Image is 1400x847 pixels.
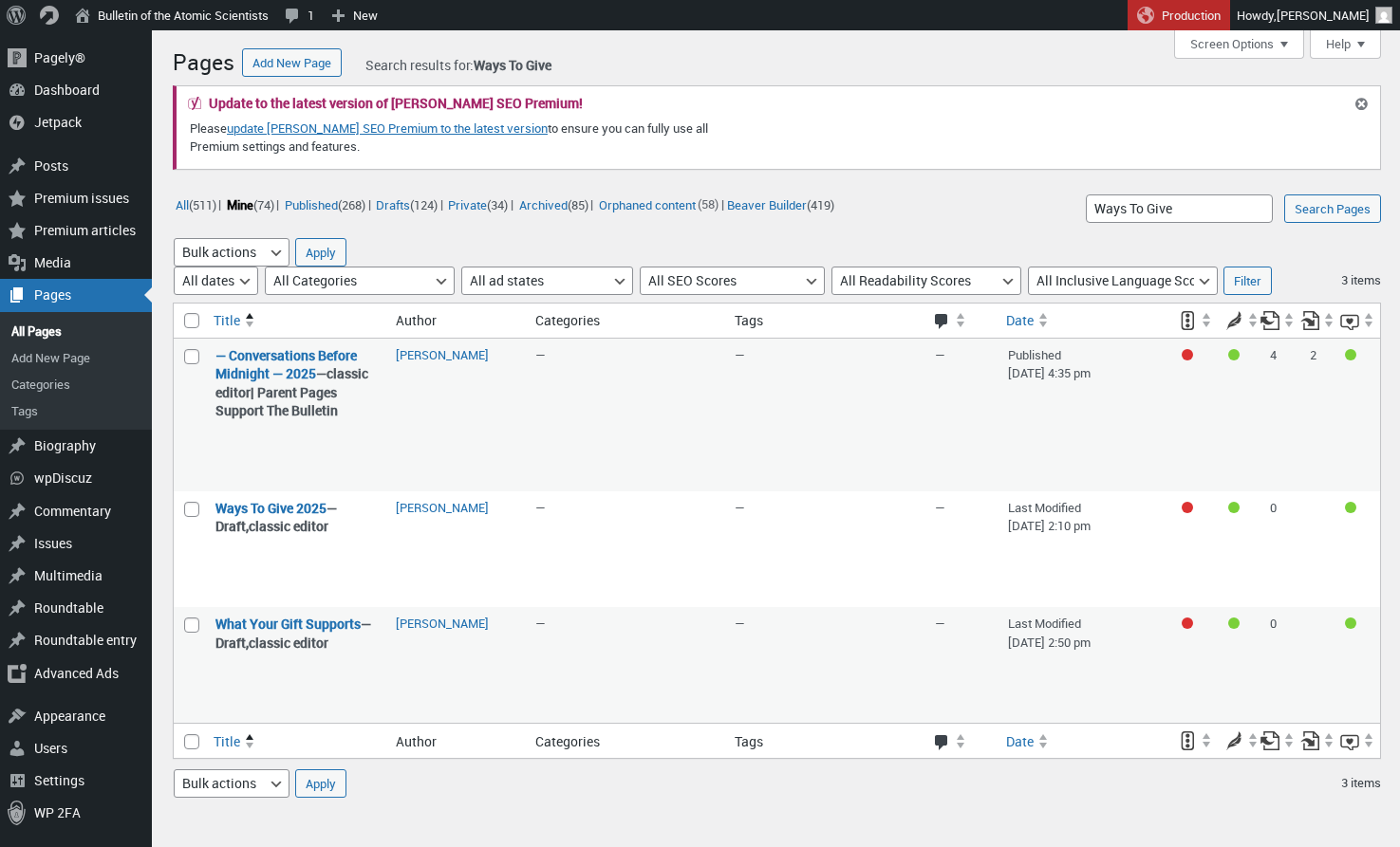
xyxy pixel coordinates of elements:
a: Drafts(124) [374,193,440,215]
span: (34) [487,195,508,212]
th: Author [386,723,526,758]
div: Good [1228,349,1240,360]
a: “Ways To Give 2025” (Edit) [215,499,327,517]
span: — [735,346,745,363]
button: Help [1310,30,1381,59]
div: Good [1345,502,1356,513]
a: “What Your Gift Supports” (Edit) [215,615,361,633]
th: Categories [526,723,726,758]
td: 4 [1260,339,1300,491]
span: 3 items [1341,271,1381,288]
li: | [516,192,593,216]
span: — [535,499,546,516]
a: [PERSON_NAME] [396,615,489,632]
a: “Conversations Before Midnight — 2025” (Edit) [215,346,357,383]
button: Screen Options [1174,30,1304,59]
td: 2 [1300,339,1340,491]
a: Private(34) [446,193,511,215]
td: Last Modified [DATE] 2:10 pm [999,491,1167,607]
a: Mine(74) [224,193,276,215]
th: Author [386,304,526,339]
div: Focus keyphrase not set [1182,502,1193,513]
li: (58) [596,192,719,216]
span: [PERSON_NAME] [1277,7,1370,24]
input: Search Pages [1284,194,1381,223]
span: Date [1006,732,1034,751]
td: Last Modified [DATE] 2:50 pm [999,607,1167,723]
h1: Pages [173,40,234,81]
span: — [935,346,945,363]
a: update [PERSON_NAME] SEO Premium to the latest version [227,120,548,137]
a: SEO score [1167,724,1213,758]
p: Please to ensure you can fully use all Premium settings and features. [188,118,761,157]
a: SEO score [1167,304,1213,338]
td: Published [DATE] 4:35 pm [999,339,1167,491]
strong: — [215,499,377,536]
span: Comments [933,313,951,332]
ul: | [173,192,837,216]
li: | [446,192,513,216]
span: (511) [189,195,216,212]
a: [PERSON_NAME] [396,346,489,363]
span: (85) [568,195,588,212]
a: Readability score [1214,304,1260,338]
input: Filter [1223,267,1272,295]
span: — [735,615,745,632]
span: — [735,499,745,516]
span: classic editor [249,634,328,652]
a: [PERSON_NAME] [396,499,489,516]
a: Received internal links [1300,724,1335,758]
a: Received internal links [1300,304,1335,338]
span: (124) [410,195,438,212]
a: Inclusive language score [1340,724,1375,758]
a: Title [206,725,386,759]
span: Draft, [215,517,249,535]
span: — [535,615,546,632]
th: Categories [526,304,726,339]
a: Date [999,304,1167,338]
li: | [374,192,443,216]
li: | [224,192,279,216]
span: Title [214,311,240,330]
span: — [535,346,546,363]
input: Apply [295,769,346,798]
div: Focus keyphrase not set [1182,349,1193,360]
span: Search results for: [342,56,551,74]
a: All(511) [173,193,218,215]
a: Add New Page [242,48,342,77]
th: Tags [725,304,925,339]
a: Beaver Builder(419) [724,193,836,215]
input: Apply [295,238,346,267]
a: Outgoing internal links [1260,304,1296,338]
td: 0 [1260,607,1300,723]
div: Good [1345,617,1356,629]
strong: — [215,615,377,652]
div: Good [1345,349,1356,360]
div: Good [1228,502,1240,513]
div: Good [1228,617,1240,629]
a: Outgoing internal links [1260,724,1296,758]
span: (268) [338,195,365,212]
span: (419) [807,195,834,212]
td: 0 [1260,491,1300,607]
span: — [935,499,945,516]
span: Date [1006,311,1034,330]
div: Focus keyphrase not set [1182,617,1193,629]
a: Inclusive language score [1340,304,1375,338]
span: Title [214,732,240,751]
span: classic editor [215,364,368,401]
h2: Update to the latest version of [PERSON_NAME] SEO Premium! [209,97,583,110]
a: Readability score [1214,724,1260,758]
a: Published(268) [282,193,367,215]
strong: — | Parent Pages Support The Bulletin [215,346,377,420]
span: — [935,615,945,632]
a: Archived(85) [516,193,590,215]
th: Tags [725,723,925,758]
span: (74) [253,195,274,212]
li: | [282,192,370,216]
span: 3 items [1341,774,1381,791]
span: Draft, [215,634,249,652]
a: Date [999,725,1167,759]
span: classic editor [249,517,328,535]
a: Orphaned content [596,193,698,215]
